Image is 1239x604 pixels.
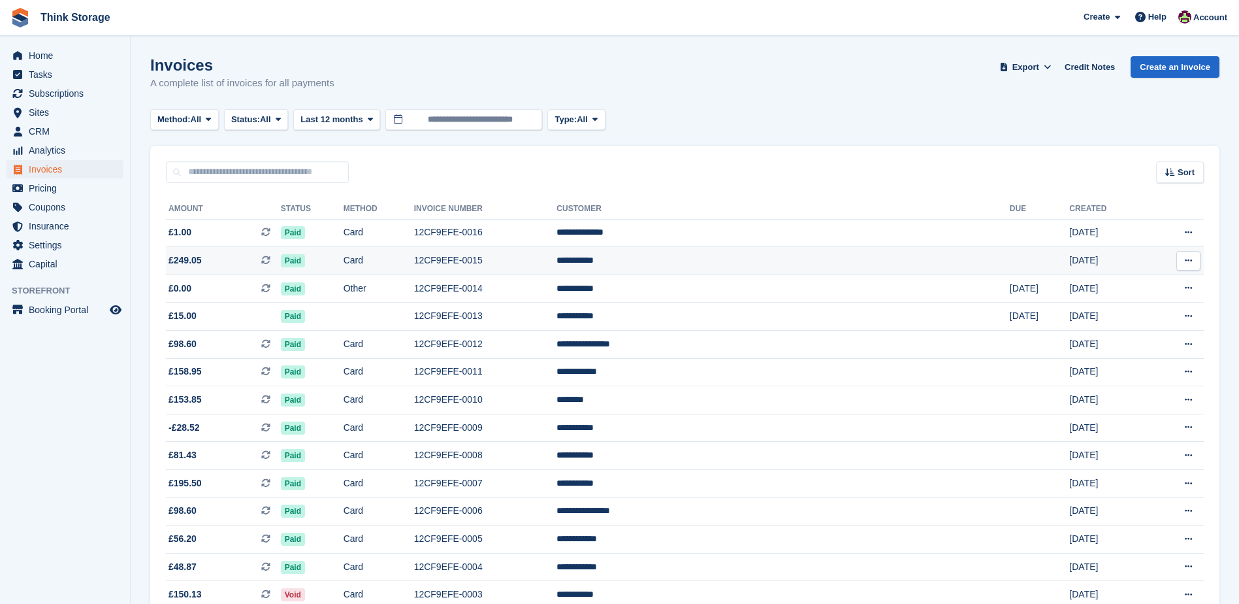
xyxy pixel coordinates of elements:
span: Last 12 months [300,113,362,126]
td: 12CF9EFE-0012 [414,331,557,359]
button: Export [997,56,1054,78]
a: Credit Notes [1059,56,1120,78]
span: Void [281,588,305,601]
span: Paid [281,226,305,239]
td: 12CF9EFE-0008 [414,442,557,470]
a: menu [7,198,123,216]
th: Method [344,199,414,220]
a: menu [7,65,123,84]
span: £158.95 [169,365,202,378]
span: Help [1148,10,1167,24]
td: 12CF9EFE-0010 [414,386,557,414]
td: [DATE] [1069,358,1147,386]
button: Method: All [150,109,219,131]
span: Paid [281,394,305,407]
span: Pricing [29,179,107,197]
th: Amount [166,199,281,220]
td: Card [344,526,414,554]
span: Capital [29,255,107,273]
td: [DATE] [1069,386,1147,414]
td: Card [344,358,414,386]
th: Due [1010,199,1070,220]
a: menu [7,122,123,141]
td: [DATE] [1069,553,1147,581]
td: Card [344,442,414,470]
td: [DATE] [1069,526,1147,554]
td: [DATE] [1069,303,1147,331]
td: 12CF9EFE-0009 [414,414,557,442]
span: -£28.52 [169,421,199,435]
span: £56.20 [169,532,197,546]
a: menu [7,103,123,122]
span: Paid [281,449,305,462]
td: Card [344,553,414,581]
th: Status [281,199,344,220]
th: Customer [556,199,1009,220]
td: 12CF9EFE-0004 [414,553,557,581]
td: [DATE] [1069,442,1147,470]
td: Card [344,219,414,247]
a: menu [7,141,123,159]
span: Tasks [29,65,107,84]
th: Created [1069,199,1147,220]
span: Paid [281,422,305,435]
a: menu [7,217,123,235]
td: 12CF9EFE-0005 [414,526,557,554]
a: menu [7,179,123,197]
button: Status: All [224,109,288,131]
td: Card [344,497,414,526]
span: £1.00 [169,226,191,239]
span: £15.00 [169,309,197,323]
td: [DATE] [1069,275,1147,303]
h1: Invoices [150,56,334,74]
span: Settings [29,236,107,254]
td: 12CF9EFE-0014 [414,275,557,303]
span: Paid [281,365,305,378]
td: Card [344,247,414,275]
td: Card [344,331,414,359]
a: menu [7,84,123,103]
a: Think Storage [35,7,116,28]
td: 12CF9EFE-0011 [414,358,557,386]
td: 12CF9EFE-0015 [414,247,557,275]
td: 12CF9EFE-0016 [414,219,557,247]
td: [DATE] [1010,275,1070,303]
td: Other [344,275,414,303]
a: menu [7,46,123,65]
img: stora-icon-8386f47178a22dfd0bd8f6a31ec36ba5ce8667c1dd55bd0f319d3a0aa187defe.svg [10,8,30,27]
span: £81.43 [169,448,197,462]
span: £195.50 [169,477,202,490]
span: £249.05 [169,254,202,267]
th: Invoice Number [414,199,557,220]
span: Coupons [29,198,107,216]
p: A complete list of invoices for all payments [150,76,334,91]
td: [DATE] [1069,219,1147,247]
span: Paid [281,477,305,490]
span: Account [1193,11,1227,24]
span: All [260,113,271,126]
span: Paid [281,505,305,518]
span: Paid [281,561,305,574]
span: All [191,113,202,126]
td: [DATE] [1010,303,1070,331]
td: [DATE] [1069,414,1147,442]
a: menu [7,160,123,178]
span: Paid [281,254,305,267]
td: 12CF9EFE-0007 [414,470,557,498]
span: Paid [281,338,305,351]
span: Create [1084,10,1110,24]
td: Card [344,414,414,442]
span: Paid [281,533,305,546]
td: [DATE] [1069,247,1147,275]
a: Create an Invoice [1131,56,1219,78]
td: [DATE] [1069,470,1147,498]
span: £98.60 [169,337,197,351]
span: Analytics [29,141,107,159]
span: Sort [1178,166,1195,179]
span: £150.13 [169,588,202,601]
span: £98.60 [169,504,197,518]
span: Insurance [29,217,107,235]
span: CRM [29,122,107,141]
td: 12CF9EFE-0006 [414,497,557,526]
span: Paid [281,282,305,295]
